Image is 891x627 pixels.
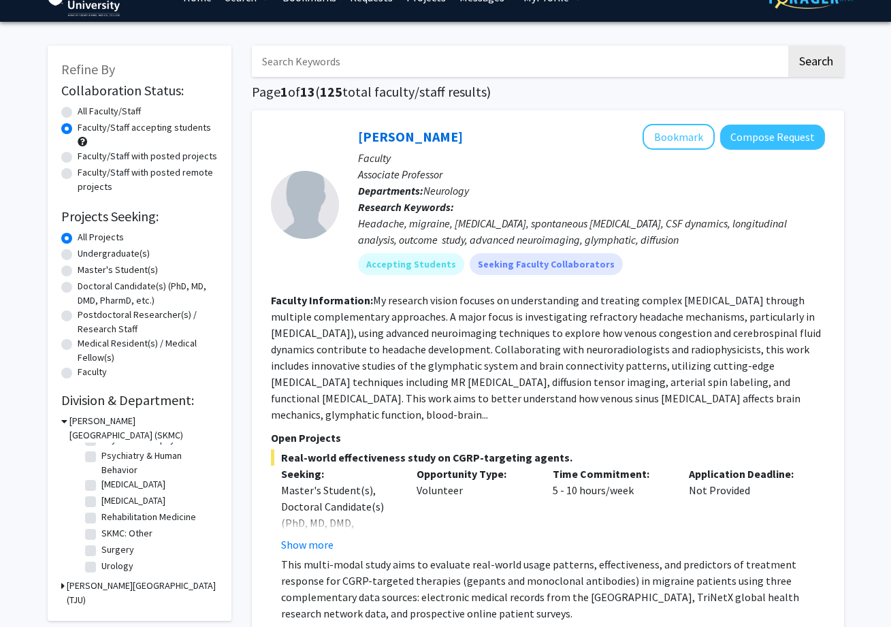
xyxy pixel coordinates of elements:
div: Volunteer [406,466,542,553]
div: Master's Student(s), Doctoral Candidate(s) (PhD, MD, DMD, PharmD, etc.), Medical Resident(s) / Me... [281,482,397,580]
label: Urology [101,559,133,573]
a: [PERSON_NAME] [358,128,463,145]
label: Faculty/Staff with posted remote projects [78,165,218,194]
div: 5 - 10 hours/week [542,466,679,553]
h3: [PERSON_NAME][GEOGRAPHIC_DATA] (TJU) [67,579,218,607]
label: Faculty/Staff accepting students [78,120,211,135]
p: This multi-modal study aims to evaluate real-world usage patterns, effectiveness, and predictors ... [281,556,825,622]
label: Faculty [78,365,107,379]
p: Application Deadline: [689,466,805,482]
label: Surgery [101,543,134,557]
label: Doctoral Candidate(s) (PhD, MD, DMD, PharmD, etc.) [78,279,218,308]
label: All Faculty/Staff [78,104,141,118]
label: Rehabilitation Medicine [101,510,196,524]
label: Master's Student(s) [78,263,158,277]
button: Search [788,46,844,77]
button: Show more [281,536,334,553]
button: Compose Request to Hsiangkuo Yuan [720,125,825,150]
label: SKMC: Other [101,526,152,541]
span: 125 [320,83,342,100]
h1: Page of ( total faculty/staff results) [252,84,844,100]
mat-chip: Seeking Faculty Collaborators [470,253,623,275]
label: [MEDICAL_DATA] [101,494,165,508]
p: Time Commitment: [553,466,668,482]
b: Research Keywords: [358,200,454,214]
span: Refine By [61,61,115,78]
div: Not Provided [679,466,815,553]
label: Medical Resident(s) / Medical Fellow(s) [78,336,218,365]
label: Undergraduate(s) [78,246,150,261]
span: Real-world effectiveness study on CGRP-targeting agents. [271,449,825,466]
p: Seeking: [281,466,397,482]
div: Headache, migraine, [MEDICAL_DATA], spontaneous [MEDICAL_DATA], CSF dynamics, longitudinal analys... [358,215,825,248]
label: [MEDICAL_DATA] [101,477,165,492]
span: 1 [280,83,288,100]
h3: [PERSON_NAME][GEOGRAPHIC_DATA] (SKMC) [69,414,218,443]
p: Associate Professor [358,166,825,182]
span: 13 [300,83,315,100]
input: Search Keywords [252,46,786,77]
h2: Division & Department: [61,392,218,408]
label: All Projects [78,230,124,244]
p: Opportunity Type: [417,466,532,482]
b: Departments: [358,184,423,197]
fg-read-more: My research vision focuses on understanding and treating complex [MEDICAL_DATA] through multiple ... [271,293,821,421]
label: Postdoctoral Researcher(s) / Research Staff [78,308,218,336]
b: Faculty Information: [271,293,373,307]
label: Psychiatry & Human Behavior [101,449,214,477]
label: Faculty/Staff with posted projects [78,149,217,163]
mat-chip: Accepting Students [358,253,464,275]
h2: Projects Seeking: [61,208,218,225]
button: Add Hsiangkuo Yuan to Bookmarks [643,124,715,150]
p: Faculty [358,150,825,166]
span: Neurology [423,184,469,197]
p: Open Projects [271,430,825,446]
iframe: Chat [10,566,58,617]
h2: Collaboration Status: [61,82,218,99]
